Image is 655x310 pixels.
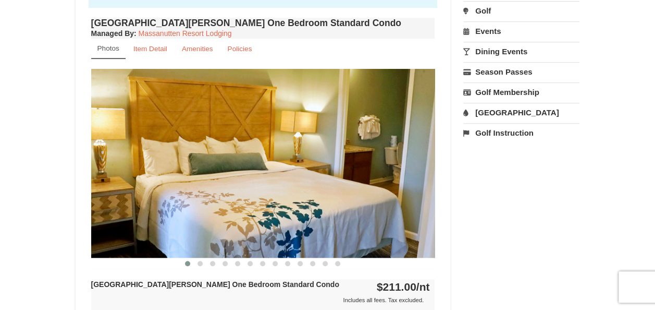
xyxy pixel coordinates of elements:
strong: [GEOGRAPHIC_DATA][PERSON_NAME] One Bedroom Standard Condo [91,280,339,289]
a: Golf Membership [463,82,579,102]
small: Photos [97,44,119,52]
span: Managed By [91,29,134,38]
a: [GEOGRAPHIC_DATA] [463,103,579,122]
a: Massanutten Resort Lodging [139,29,232,38]
a: Photos [91,39,126,59]
a: Events [463,21,579,41]
a: Amenities [175,39,220,59]
a: Item Detail [127,39,174,59]
h4: [GEOGRAPHIC_DATA][PERSON_NAME] One Bedroom Standard Condo [91,18,435,28]
a: Policies [220,39,258,59]
a: Dining Events [463,42,579,61]
strong: $211.00 [377,281,430,293]
strong: : [91,29,137,38]
a: Golf Instruction [463,123,579,142]
span: /nt [416,281,430,293]
a: Golf [463,1,579,20]
small: Policies [227,45,252,53]
small: Amenities [182,45,213,53]
img: 18876286-121-55434444.jpg [91,69,435,257]
div: Includes all fees. Tax excluded. [91,295,430,305]
small: Item Detail [133,45,167,53]
a: Season Passes [463,62,579,81]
